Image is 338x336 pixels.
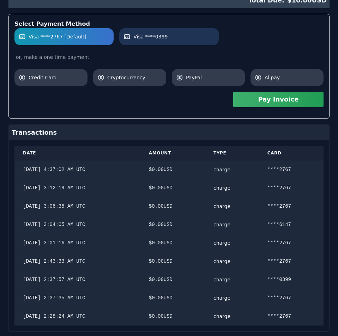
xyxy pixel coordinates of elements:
div: $ 0.00 USD [149,184,197,191]
div: $ 0.00 USD [149,166,197,173]
div: charge [213,221,251,228]
div: [DATE] 3:06:35 AM UTC [23,203,132,210]
div: [DATE] 4:37:02 AM UTC [23,166,132,173]
span: Alipay [265,74,319,81]
div: [DATE] 3:12:19 AM UTC [23,184,132,191]
span: PayPal [186,74,241,81]
th: Type [205,146,259,160]
th: Amount [140,146,205,160]
div: $ 0.00 USD [149,313,197,320]
div: charge [213,203,251,210]
div: $ 0.00 USD [149,276,197,283]
div: [DATE] 3:01:16 AM UTC [23,239,132,246]
span: Credit Card [29,74,83,81]
div: charge [213,258,251,265]
div: $ 0.00 USD [149,203,197,210]
span: Visa ****2767 [Default] [29,33,86,40]
th: Card [259,146,324,160]
div: charge [213,313,251,320]
div: $ 0.00 USD [149,221,197,228]
th: Date [14,146,140,160]
div: [DATE] 3:04:05 AM UTC [23,221,132,228]
div: charge [213,166,251,173]
div: Select Payment Method [14,20,324,28]
span: Cryptocurrency [107,74,162,81]
div: $ 0.00 USD [149,258,197,265]
div: charge [213,239,251,246]
div: [DATE] 2:37:35 AM UTC [23,294,132,301]
div: $ 0.00 USD [149,239,197,246]
div: [DATE] 2:28:24 AM UTC [23,313,132,320]
div: charge [213,276,251,283]
div: charge [213,184,251,191]
button: Pay Invoice [233,92,324,107]
div: charge [213,294,251,301]
div: $ 0.00 USD [149,294,197,301]
div: [DATE] 2:43:33 AM UTC [23,258,132,265]
div: [DATE] 2:37:57 AM UTC [23,276,132,283]
div: or, make a one time payment [14,54,324,61]
div: Transactions [9,125,329,140]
